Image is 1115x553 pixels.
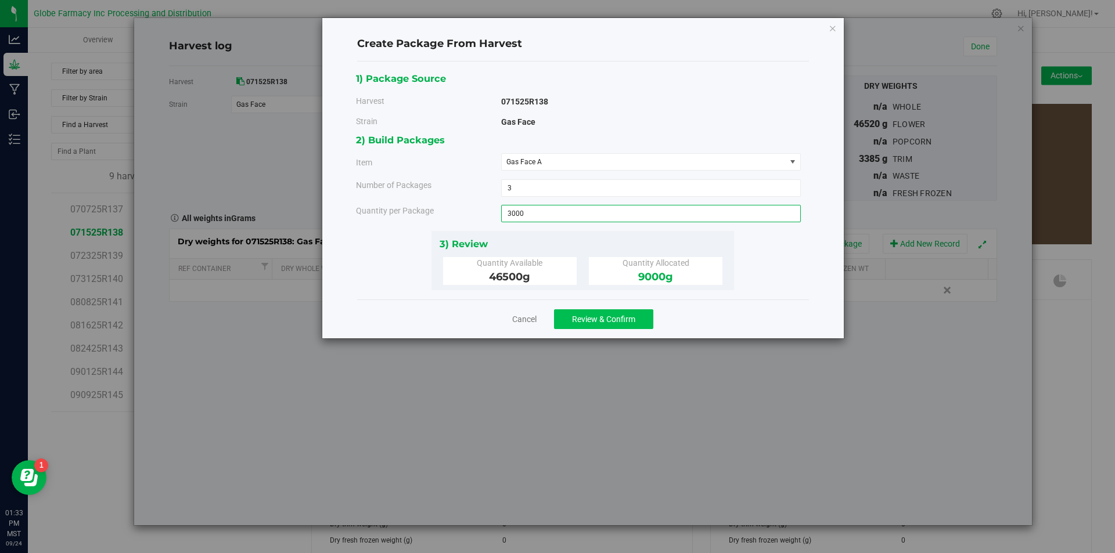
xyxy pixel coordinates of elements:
span: 46500 [489,270,530,283]
span: 1) Package Source [356,73,446,84]
span: Review & Confirm [572,315,635,324]
span: Quantity per Package [356,206,434,215]
span: Gas Face A [506,158,542,166]
span: 9000 [638,270,673,283]
span: Strain [356,117,377,126]
iframe: Resource center unread badge [34,458,48,472]
span: g [666,270,673,283]
span: 2) Build Packages [356,134,445,146]
a: Cancel [512,313,537,325]
strong: 071525R138 [501,97,548,106]
h4: Create Package From Harvest [357,37,809,52]
strong: Gas Face [501,117,535,126]
button: Review & Confirm [554,309,653,329]
span: Quantity Available [477,258,542,268]
iframe: Resource center [12,460,46,495]
span: g [523,270,530,283]
span: Quantity Allocated [623,258,689,268]
span: Harvest [356,96,384,106]
span: Item [356,158,372,168]
span: select [786,154,800,170]
span: Number of Packages [356,180,431,190]
span: 3) Review [440,238,488,250]
input: 3 [502,180,800,196]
